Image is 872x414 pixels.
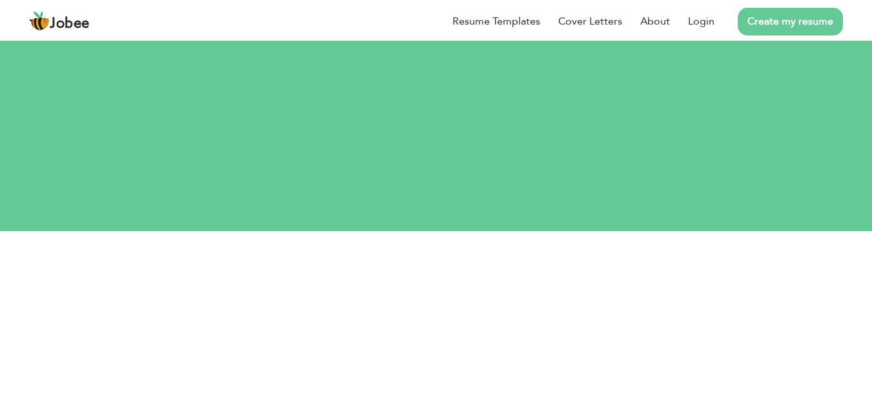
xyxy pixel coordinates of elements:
[688,14,715,29] a: Login
[640,14,670,29] a: About
[558,14,622,29] a: Cover Letters
[50,17,90,31] span: Jobee
[738,8,843,36] a: Create my resume
[29,11,90,32] a: Jobee
[29,11,50,32] img: jobee.io
[452,14,540,29] a: Resume Templates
